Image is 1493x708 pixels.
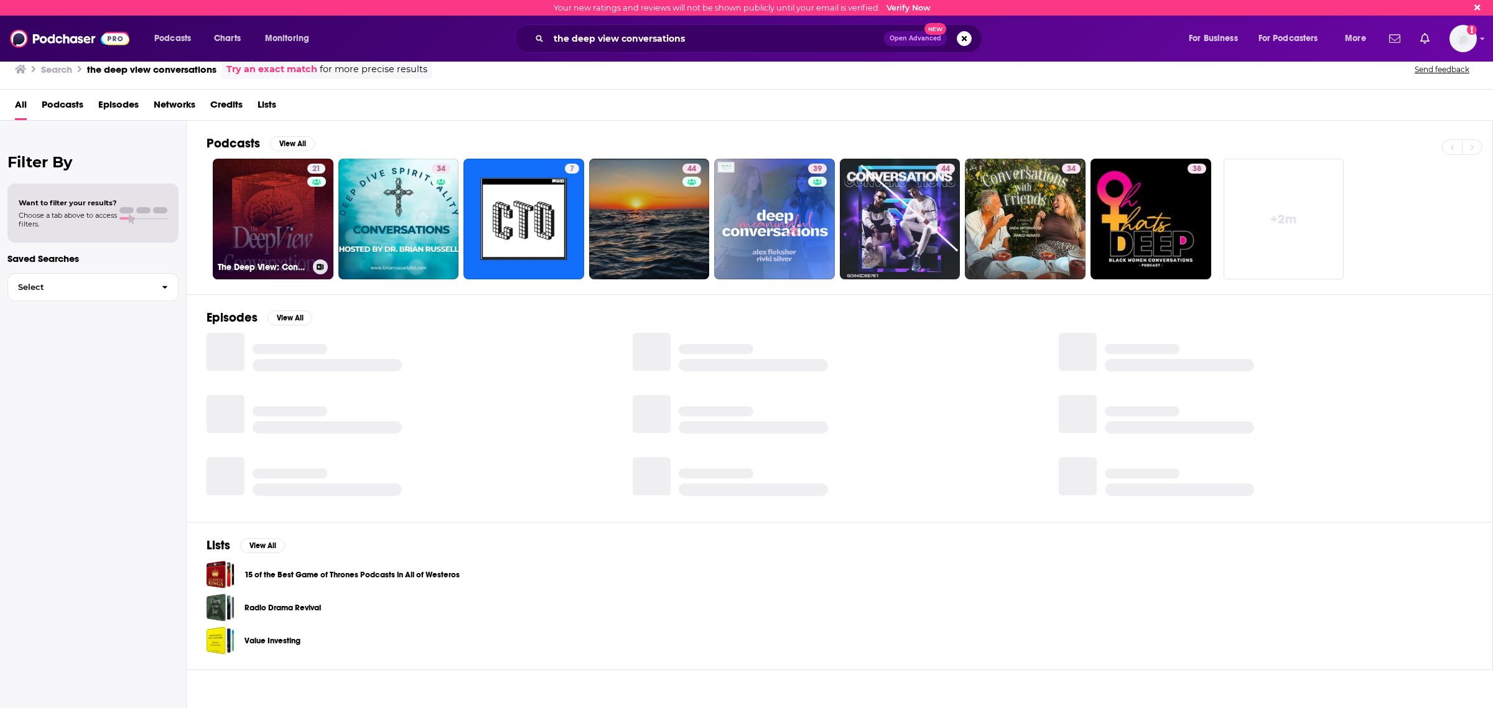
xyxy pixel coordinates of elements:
span: Logged in as MelissaPS [1449,25,1477,52]
button: View All [270,136,315,151]
a: Episodes [98,95,139,120]
a: All [15,95,27,120]
span: 7 [570,163,574,175]
a: Lists [258,95,276,120]
a: 38 [1188,164,1206,174]
button: Select [7,273,179,301]
a: 15 of the Best Game of Thrones Podcasts in All of Westeros [244,568,460,582]
a: Try an exact match [226,62,317,77]
h2: Filter By [7,153,179,171]
button: View All [267,310,312,325]
a: EpisodesView All [207,310,312,325]
span: Want to filter your results? [19,198,117,207]
a: Podcasts [42,95,83,120]
h2: Episodes [207,310,258,325]
span: 21 [312,163,320,175]
h2: Lists [207,538,230,553]
span: 44 [941,163,950,175]
button: open menu [146,29,207,49]
span: For Business [1189,30,1238,47]
span: 34 [437,163,445,175]
div: Your new ratings and reviews will not be shown publicly until your email is verified. [554,3,931,12]
a: Show notifications dropdown [1384,28,1405,49]
span: 34 [1067,163,1076,175]
span: Select [8,283,152,291]
button: View All [240,538,285,553]
img: Podchaser - Follow, Share and Rate Podcasts [10,27,129,50]
span: For Podcasters [1258,30,1318,47]
a: Value Investing [207,626,235,654]
a: 44 [682,164,701,174]
button: Open AdvancedNew [884,31,947,46]
button: open menu [1336,29,1382,49]
a: 34 [965,159,1086,279]
span: 38 [1193,163,1201,175]
span: Choose a tab above to access filters. [19,211,117,228]
a: 44 [840,159,960,279]
a: Networks [154,95,195,120]
h3: the deep view conversations [87,63,216,75]
h3: Search [41,63,72,75]
a: ListsView All [207,538,285,553]
svg: Email not verified [1467,25,1477,35]
a: Radio Drama Revival [207,594,235,622]
div: Search podcasts, credits, & more... [526,24,994,53]
span: Podcasts [154,30,191,47]
a: 44 [936,164,955,174]
img: User Profile [1449,25,1477,52]
a: Value Investing [244,634,300,648]
a: Verify Now [886,3,931,12]
a: Credits [210,95,243,120]
h2: Podcasts [207,136,260,151]
a: 39 [714,159,835,279]
button: Send feedback [1411,64,1473,75]
a: 7 [565,164,579,174]
a: 15 of the Best Game of Thrones Podcasts in All of Westeros [207,561,235,589]
a: 38 [1091,159,1211,279]
span: for more precise results [320,62,427,77]
p: Saved Searches [7,253,179,264]
span: 44 [687,163,696,175]
button: open menu [256,29,325,49]
a: 34 [1062,164,1081,174]
a: 44 [589,159,710,279]
button: open menu [1250,29,1336,49]
input: Search podcasts, credits, & more... [549,29,884,49]
a: +2m [1224,159,1344,279]
span: Charts [214,30,241,47]
a: 21The Deep View: Conversations [213,159,333,279]
button: Show profile menu [1449,25,1477,52]
a: Radio Drama Revival [244,601,321,615]
span: 39 [813,163,822,175]
a: PodcastsView All [207,136,315,151]
span: More [1345,30,1366,47]
span: Monitoring [265,30,309,47]
button: open menu [1180,29,1253,49]
a: 21 [307,164,325,174]
span: New [924,23,947,35]
a: Charts [206,29,248,49]
a: 34 [432,164,450,174]
a: Show notifications dropdown [1415,28,1435,49]
h3: The Deep View: Conversations [218,262,308,272]
a: 34 [338,159,459,279]
span: Open Advanced [890,35,941,42]
a: 39 [808,164,827,174]
a: 7 [463,159,584,279]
